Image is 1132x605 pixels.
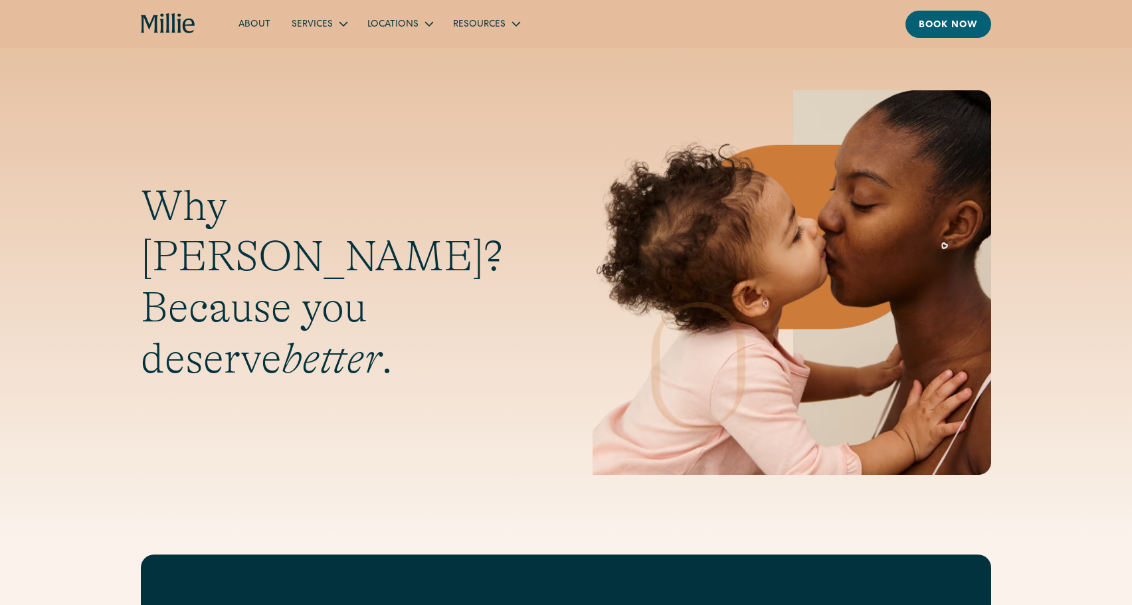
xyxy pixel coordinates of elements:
[228,13,281,35] a: About
[282,335,381,383] em: better
[593,90,991,475] img: Mother and baby sharing a kiss, highlighting the emotional bond and nurturing care at the heart o...
[919,19,978,33] div: Book now
[357,13,442,35] div: Locations
[442,13,529,35] div: Resources
[453,18,506,32] div: Resources
[281,13,357,35] div: Services
[905,11,991,38] a: Book now
[141,181,539,385] h1: Why [PERSON_NAME]? Because you deserve .
[141,13,196,35] a: home
[367,18,419,32] div: Locations
[292,18,333,32] div: Services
